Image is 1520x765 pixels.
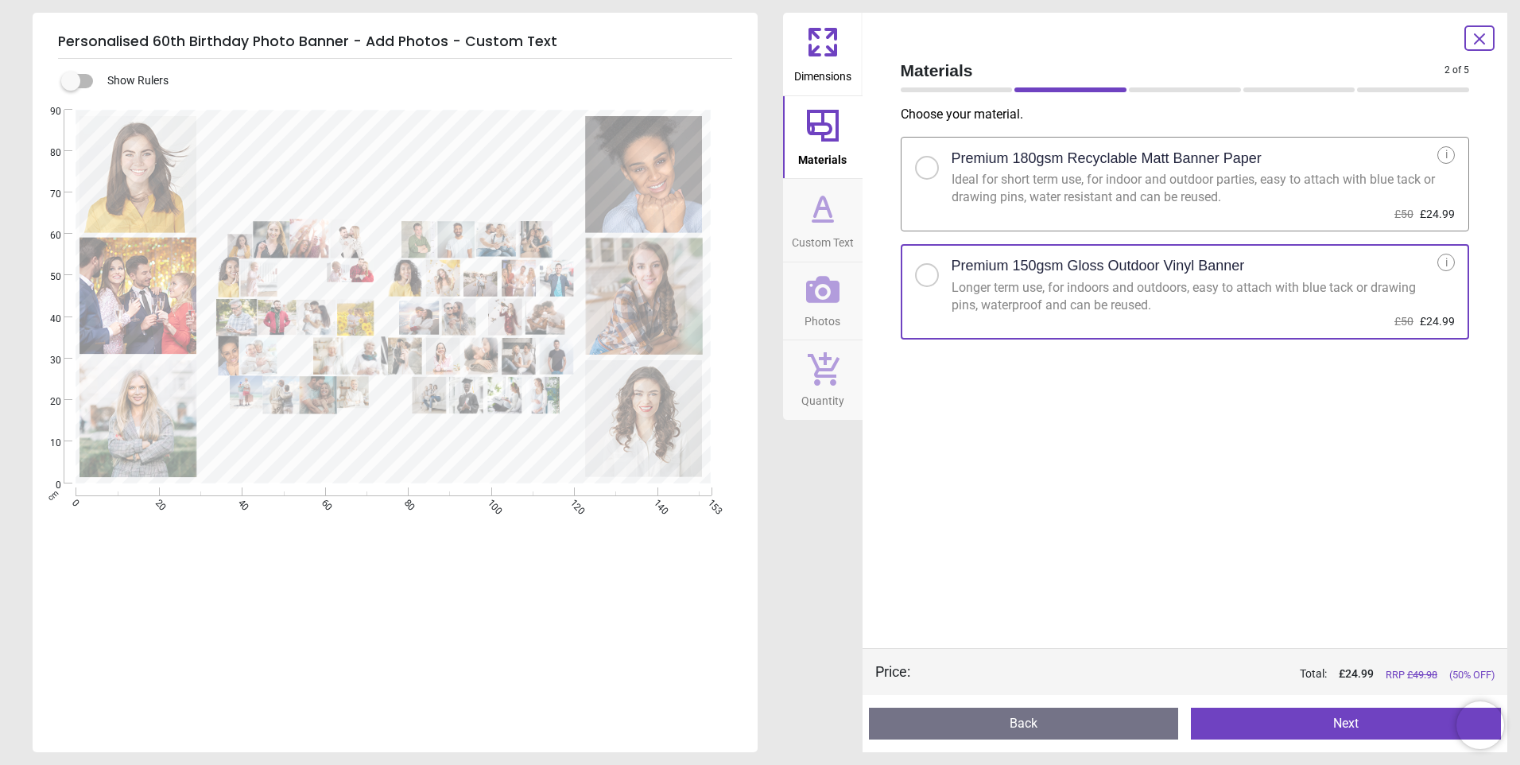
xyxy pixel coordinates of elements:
span: Materials [798,145,847,169]
span: 2 of 5 [1444,64,1469,77]
div: Price : [875,662,910,682]
span: £ [1339,666,1374,682]
h5: Personalised 60th Birthday Photo Banner - Add Photos - Custom Text [58,25,732,59]
h2: Premium 180gsm Recyclable Matt Banner Paper [952,149,1262,169]
button: Custom Text [783,179,863,262]
button: Quantity [783,340,863,420]
span: Photos [805,306,840,330]
span: Materials [901,59,1445,82]
span: £50 [1394,208,1413,220]
iframe: Brevo live chat [1456,701,1504,749]
span: Custom Text [792,227,854,251]
button: Back [869,708,1179,740]
div: Longer term use, for indoors and outdoors, easy to attach with blue tack or drawing pins, waterpr... [952,279,1438,315]
span: 80 [31,146,61,160]
span: 0 [31,479,61,492]
span: 20 [31,395,61,409]
span: £24.99 [1420,208,1455,220]
span: RRP [1386,668,1437,682]
span: £ 49.98 [1407,669,1437,681]
span: 40 [31,313,61,326]
div: Ideal for short term use, for indoor and outdoor parties, easy to attach with blue tack or drawin... [952,171,1438,207]
span: 10 [31,437,61,450]
button: Photos [783,262,863,340]
h2: Premium 150gsm Gloss Outdoor Vinyl Banner [952,256,1245,276]
span: 70 [31,188,61,201]
div: Show Rulers [71,72,758,91]
button: Next [1191,708,1501,740]
span: 60 [31,229,61,243]
span: £24.99 [1420,315,1455,328]
span: Dimensions [794,61,851,85]
span: 30 [31,354,61,367]
span: (50% OFF) [1449,668,1495,682]
div: Total: [934,666,1495,682]
span: Quantity [801,386,844,410]
div: i [1437,254,1455,271]
button: Dimensions [783,13,863,95]
div: i [1437,146,1455,164]
button: Materials [783,96,863,179]
span: 50 [31,270,61,284]
p: Choose your material . [901,106,1483,123]
span: 24.99 [1345,667,1374,680]
span: £50 [1394,315,1413,328]
span: 90 [31,105,61,118]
